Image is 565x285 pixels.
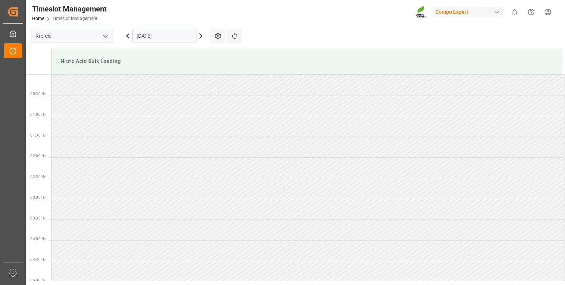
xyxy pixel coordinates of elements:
[32,16,44,21] a: Home
[99,30,110,42] button: open menu
[30,92,45,96] span: 00:30 Hr
[432,7,503,17] div: Compo Expert
[30,237,45,241] span: 04:00 Hr
[32,3,107,14] div: Timeslot Management
[30,154,45,158] span: 02:00 Hr
[30,113,45,117] span: 01:00 Hr
[30,133,45,137] span: 01:30 Hr
[31,29,113,43] input: Type to search/select
[30,175,45,179] span: 02:30 Hr
[58,54,556,68] div: Nitric Acid Bulk Loading
[30,278,45,282] span: 05:00 Hr
[30,195,45,199] span: 03:00 Hr
[523,4,540,20] button: Help Center
[30,216,45,220] span: 03:30 Hr
[432,5,506,19] button: Compo Expert
[30,258,45,262] span: 04:30 Hr
[132,29,196,43] input: DD.MM.YYYY
[506,4,523,20] button: show 0 new notifications
[415,6,427,19] img: Screenshot%202023-09-29%20at%2010.02.21.png_1712312052.png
